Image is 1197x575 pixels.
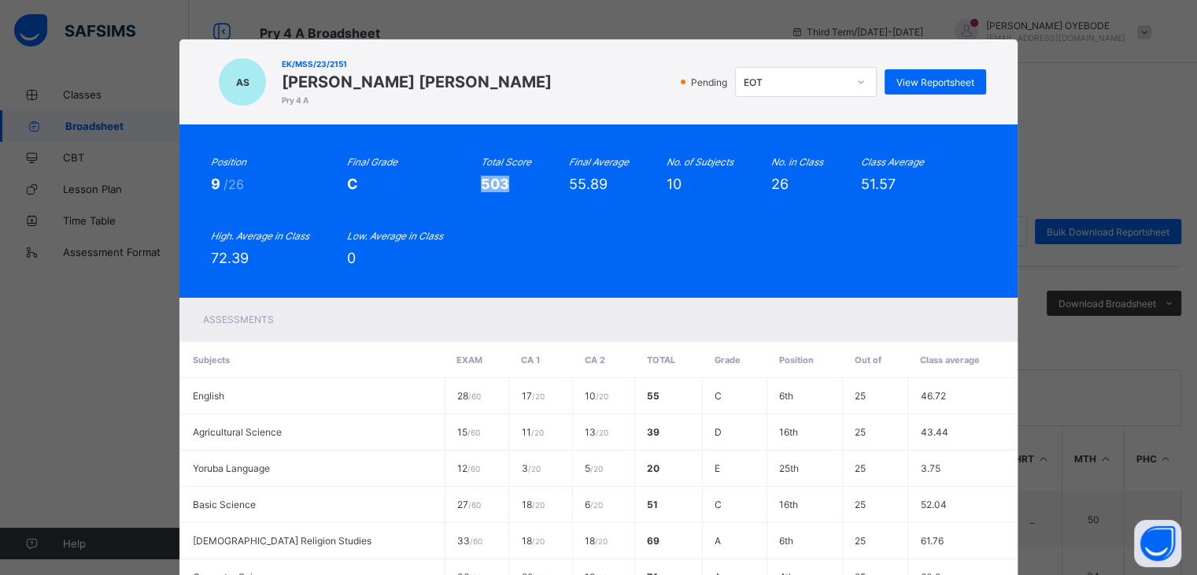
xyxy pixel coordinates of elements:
[569,176,608,192] span: 55.89
[715,499,722,510] span: C
[596,428,608,437] span: / 20
[531,536,544,546] span: / 20
[347,156,397,168] i: Final Grade
[855,354,881,365] span: Out of
[585,499,603,510] span: 6
[457,462,480,474] span: 12
[595,536,608,546] span: / 20
[585,354,605,365] span: CA 2
[569,156,629,168] i: Final Average
[779,354,814,365] span: Position
[855,462,866,474] span: 25
[467,464,480,473] span: / 60
[715,535,721,547] span: A
[647,535,659,547] span: 69
[855,499,866,510] span: 25
[647,462,659,474] span: 20
[211,250,249,266] span: 72.39
[457,426,480,438] span: 15
[647,390,659,402] span: 55
[193,390,224,402] span: English
[211,156,246,168] i: Position
[715,426,722,438] span: D
[920,499,946,510] span: 52.04
[521,462,540,474] span: 3
[467,428,480,437] span: / 60
[521,426,543,438] span: 11
[193,499,256,510] span: Basic Science
[920,390,945,402] span: 46.72
[667,176,682,192] span: 10
[456,354,482,365] span: EXAM
[585,462,603,474] span: 5
[282,72,552,91] span: [PERSON_NAME] [PERSON_NAME]
[920,462,940,474] span: 3.75
[585,535,608,547] span: 18
[715,462,720,474] span: E
[521,390,544,402] span: 17
[779,535,793,547] span: 6th
[527,464,540,473] span: / 20
[468,391,481,401] span: / 60
[779,390,793,402] span: 6th
[282,95,552,105] span: Pry 4 A
[521,354,540,365] span: CA 1
[282,59,552,69] span: EK/MSS/23/2151
[224,176,244,192] span: /26
[779,426,798,438] span: 16th
[193,354,230,365] span: Subjects
[521,535,544,547] span: 18
[779,499,798,510] span: 16th
[347,250,356,266] span: 0
[855,426,866,438] span: 25
[744,76,848,88] div: EOT
[203,313,274,325] span: Assessments
[585,426,608,438] span: 13
[771,176,789,192] span: 26
[193,426,282,438] span: Agricultural Science
[211,230,309,242] i: High. Average in Class
[715,354,741,365] span: Grade
[457,499,481,510] span: 27
[481,156,531,168] i: Total Score
[647,354,675,365] span: Total
[771,156,823,168] i: No. in Class
[779,462,799,474] span: 25th
[590,464,603,473] span: / 20
[647,426,659,438] span: 39
[470,536,482,546] span: / 60
[236,76,249,88] span: AS
[530,428,543,437] span: / 20
[920,535,943,547] span: 61.76
[861,176,896,192] span: 51.57
[855,535,866,547] span: 25
[1134,520,1181,567] button: Open asap
[920,426,948,438] span: 43.44
[347,176,358,192] span: C
[193,535,371,547] span: [DEMOGRAPHIC_DATA] Religion Studies
[596,391,608,401] span: / 20
[920,354,980,365] span: Class average
[481,176,509,192] span: 503
[715,390,722,402] span: C
[689,76,732,88] span: Pending
[585,390,608,402] span: 10
[211,176,224,192] span: 9
[667,156,733,168] i: No. of Subjects
[531,500,544,510] span: / 20
[457,535,482,547] span: 33
[855,390,866,402] span: 25
[347,230,443,242] i: Low. Average in Class
[896,76,974,88] span: View Reportsheet
[457,390,481,402] span: 28
[193,462,270,474] span: Yoruba Language
[468,500,481,510] span: / 60
[647,499,658,510] span: 51
[861,156,924,168] i: Class Average
[521,499,544,510] span: 18
[590,500,603,510] span: / 20
[531,391,544,401] span: / 20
